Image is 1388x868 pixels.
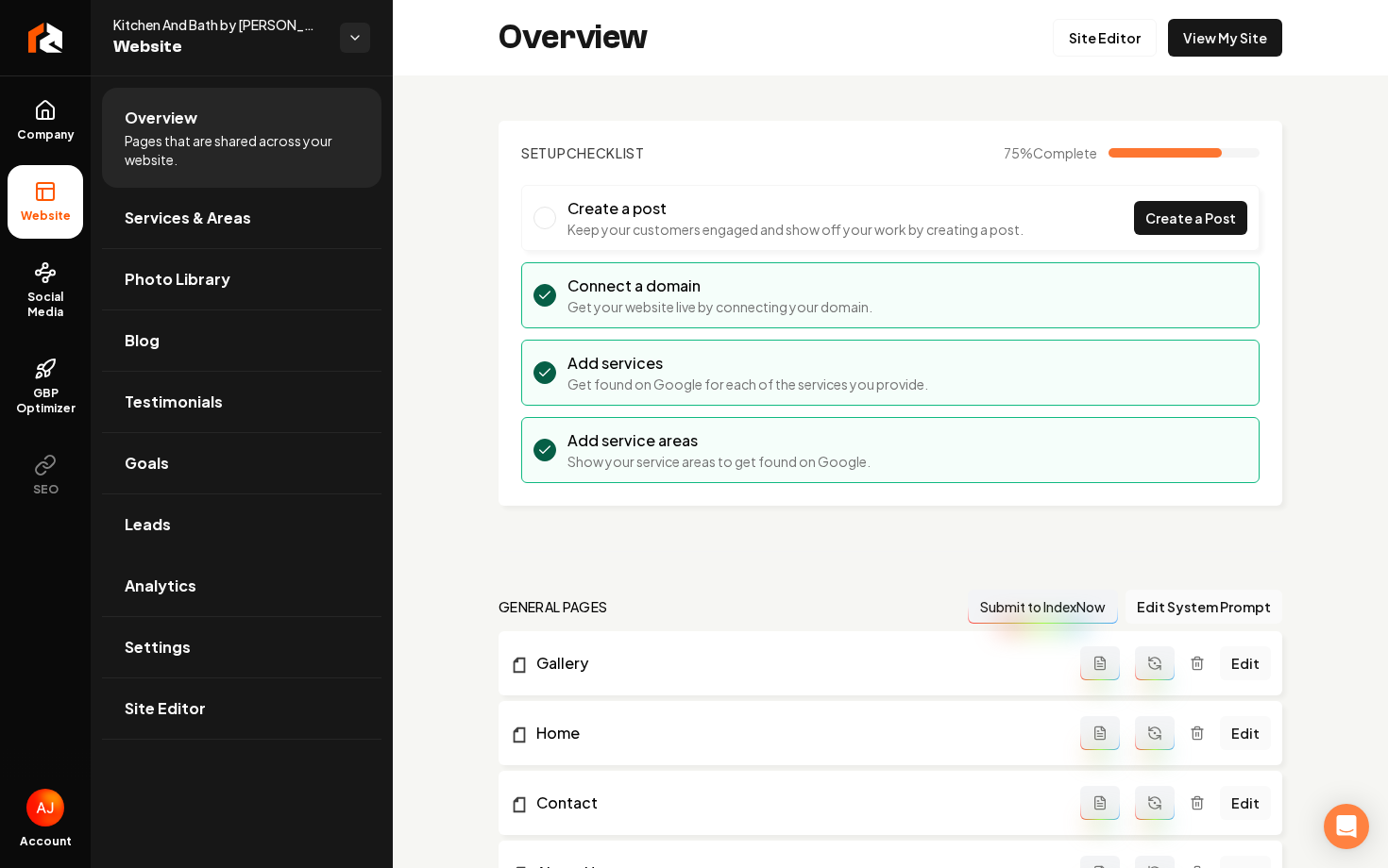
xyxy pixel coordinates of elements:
[567,197,1024,220] h3: Create a post
[8,439,83,512] button: SEO
[125,131,359,169] span: Pages that are shared across your website.
[1220,716,1271,750] a: Edit
[8,342,83,431] a: GBP Optimizer
[125,513,171,536] span: Leads
[102,310,381,371] a: Blog
[102,678,381,739] a: Site Editor
[125,268,230,291] span: Photo Library
[102,188,381,248] a: Services & Areas
[20,834,72,849] span: Account
[28,23,63,53] img: Rebolt Logo
[567,352,928,375] h3: Add services
[968,590,1118,624] button: Submit to IndexNow
[102,249,381,309] a: Photo Library
[499,597,608,616] h2: general pages
[1126,590,1282,624] button: Edit System Prompt
[102,372,381,432] a: Testimonials
[8,290,83,320] span: Social Media
[8,386,83,416] span: GBP Optimizer
[1053,19,1157,57] a: Site Editor
[1004,143,1097,162] span: 75 %
[8,84,83,158] a: Company
[1080,786,1120,820] button: Add admin page prompt
[102,556,381,616] a: Analytics
[510,722,1080,744] a: Home
[102,433,381,493] a: Goals
[1145,209,1236,228] span: Create a Post
[567,220,1024,239] p: Keep your customers engaged and show off your work by creating a post.
[13,209,78,224] span: Website
[499,19,648,57] h2: Overview
[9,127,82,142] span: Company
[1080,646,1120,680] button: Add admin page prompt
[26,789,64,826] button: Open user button
[567,375,928,393] p: Get found on Google for each of the services you provide.
[113,15,325,34] span: Kitchen And Bath by [PERSON_NAME]
[567,297,872,316] p: Get your website live by connecting your domain.
[1033,144,1097,161] span: Complete
[1134,201,1247,235] a: Create a Post
[125,636,191,659] span: Settings
[125,329,160,352] span: Blog
[125,697,206,720] span: Site Editor
[102,494,381,555] a: Leads
[1220,786,1271,820] a: Edit
[1080,716,1120,750] button: Add admin page prompt
[1324,804,1369,849] div: Open Intercom Messenger
[510,652,1080,675] a: Gallery
[1220,646,1271,680] a: Edit
[26,789,64,826] img: Austin Jellison
[125,207,251,229] span: Services & Areas
[125,391,223,413] span: Testimonials
[113,34,325,60] span: Website
[125,452,169,475] span: Goals
[102,617,381,677] a: Settings
[567,275,872,297] h3: Connect a domain
[8,246,83,335] a: Social Media
[125,107,197,129] span: Overview
[567,429,871,452] h3: Add service areas
[1168,19,1282,57] a: View My Site
[521,143,645,162] h2: Checklist
[25,482,66,497] span: SEO
[510,792,1080,814] a: Contact
[567,452,871,471] p: Show your service areas to get found on Google.
[521,144,567,161] span: Setup
[125,575,196,597] span: Analytics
